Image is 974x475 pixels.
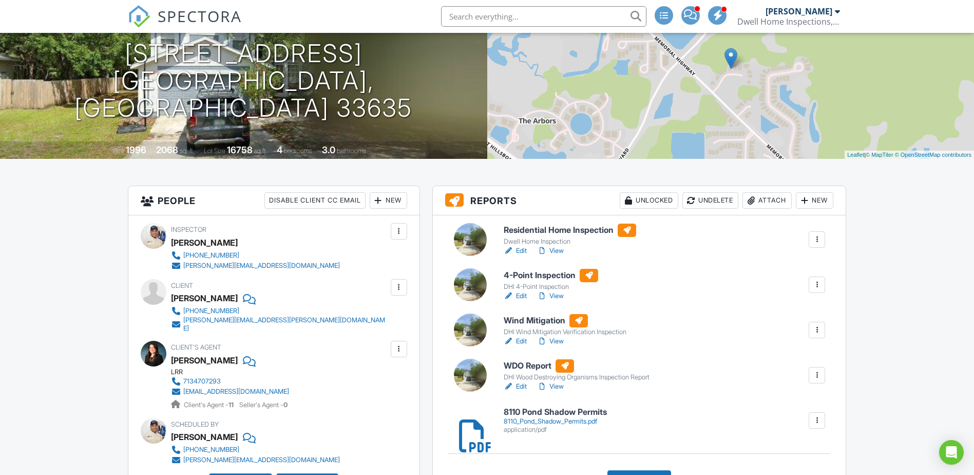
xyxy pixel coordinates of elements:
[128,14,242,35] a: SPECTORA
[183,388,289,396] div: [EMAIL_ADDRESS][DOMAIN_NAME]
[504,283,598,291] div: DHI 4-Point Inspection
[504,224,636,246] a: Residential Home Inspection Dwell Home Inspection
[171,455,340,465] a: [PERSON_NAME][EMAIL_ADDRESS][DOMAIN_NAME]
[682,192,738,209] div: Undelete
[171,226,206,233] span: Inspector
[504,408,607,434] a: 8110 Pond Shadow Permits 8110_Pond_Shadow_Permits.pdf application/pdf
[939,440,964,465] div: Open Intercom Messenger
[183,377,221,386] div: 7134707293
[171,261,340,271] a: [PERSON_NAME][EMAIL_ADDRESS][DOMAIN_NAME]
[847,152,864,158] a: Leaflet
[504,359,650,382] a: WDO Report DHI Wood Destroying Organisms Inspection Report
[171,282,193,289] span: Client
[504,269,598,291] a: 4-Point Inspection DHI 4-Point Inspection
[126,144,146,155] div: 1996
[171,445,340,455] a: [PHONE_NUMBER]
[537,246,564,256] a: View
[264,192,366,209] div: Disable Client CC Email
[171,250,340,261] a: [PHONE_NUMBER]
[370,192,407,209] div: New
[171,235,238,250] div: [PERSON_NAME]
[504,417,607,426] div: 8110_Pond_Shadow_Permits.pdf
[183,251,239,260] div: [PHONE_NUMBER]
[284,147,312,155] span: bedrooms
[504,336,527,346] a: Edit
[283,401,288,409] strong: 0
[171,353,238,368] a: [PERSON_NAME]
[866,152,893,158] a: © MapTiler
[239,401,288,409] span: Seller's Agent -
[337,147,366,155] span: bathrooms
[183,262,340,270] div: [PERSON_NAME][EMAIL_ADDRESS][DOMAIN_NAME]
[171,376,289,387] a: 7134707293
[171,387,289,397] a: [EMAIL_ADDRESS][DOMAIN_NAME]
[504,291,527,301] a: Edit
[171,316,388,333] a: [PERSON_NAME][EMAIL_ADDRESS][PERSON_NAME][DOMAIN_NAME]
[171,306,388,316] a: [PHONE_NUMBER]
[504,359,650,373] h6: WDO Report
[620,192,678,209] div: Unlocked
[441,6,646,27] input: Search everything...
[156,144,178,155] div: 2068
[16,40,471,121] h1: [STREET_ADDRESS] [GEOGRAPHIC_DATA], [GEOGRAPHIC_DATA] 33635
[537,336,564,346] a: View
[128,5,150,28] img: The Best Home Inspection Software - Spectora
[228,401,234,409] strong: 11
[504,314,626,327] h6: Wind Mitigation
[504,269,598,282] h6: 4-Point Inspection
[845,151,974,159] div: |
[254,147,267,155] span: sq.ft.
[504,381,527,392] a: Edit
[171,343,221,351] span: Client's Agent
[183,316,388,333] div: [PERSON_NAME][EMAIL_ADDRESS][PERSON_NAME][DOMAIN_NAME]
[113,147,124,155] span: Built
[158,5,242,27] span: SPECTORA
[504,408,607,417] h6: 8110 Pond Shadow Permits
[171,368,297,376] div: LRR
[183,446,239,454] div: [PHONE_NUMBER]
[322,144,335,155] div: 3.0
[204,147,225,155] span: Lot Size
[895,152,971,158] a: © OpenStreetMap contributors
[180,147,194,155] span: sq. ft.
[504,238,636,246] div: Dwell Home Inspection
[737,16,840,27] div: Dwell Home Inspections, LLC
[171,290,238,306] div: [PERSON_NAME]
[504,246,527,256] a: Edit
[183,456,340,464] div: [PERSON_NAME][EMAIL_ADDRESS][DOMAIN_NAME]
[183,307,239,315] div: [PHONE_NUMBER]
[796,192,833,209] div: New
[504,328,626,336] div: DHI Wind Mitigation Verification Inspection
[504,426,607,434] div: application/pdf
[227,144,253,155] div: 16758
[504,224,636,237] h6: Residential Home Inspection
[171,421,219,428] span: Scheduled By
[766,6,832,16] div: [PERSON_NAME]
[504,314,626,337] a: Wind Mitigation DHI Wind Mitigation Verification Inspection
[537,291,564,301] a: View
[537,381,564,392] a: View
[171,429,238,445] div: [PERSON_NAME]
[742,192,792,209] div: Attach
[128,186,419,215] h3: People
[504,373,650,381] div: DHI Wood Destroying Organisms Inspection Report
[184,401,235,409] span: Client's Agent -
[433,186,846,215] h3: Reports
[277,144,282,155] div: 4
